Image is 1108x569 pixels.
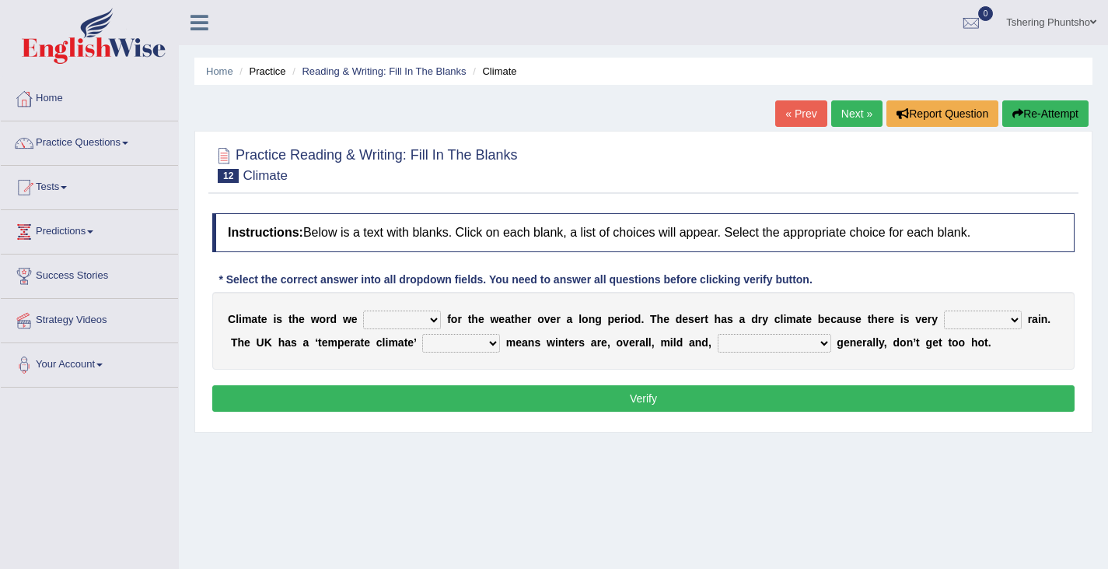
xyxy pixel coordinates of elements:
[893,336,900,349] b: d
[568,336,575,349] b: e
[708,336,711,349] b: ,
[534,336,540,349] b: s
[228,226,303,239] b: Instructions:
[273,313,276,325] b: i
[407,336,414,349] b: e
[689,336,695,349] b: a
[582,313,589,325] b: o
[318,336,322,349] b: t
[786,313,795,325] b: m
[558,336,565,349] b: n
[878,313,884,325] b: e
[414,336,416,349] b: ’
[1,299,178,338] a: Strategy Videos
[886,100,998,127] button: Report Question
[774,313,781,325] b: c
[931,313,938,325] b: y
[218,169,239,183] span: 12
[364,336,370,349] b: e
[528,336,535,349] b: n
[673,336,676,349] b: l
[490,313,498,325] b: w
[299,313,305,325] b: e
[872,336,876,349] b: l
[695,336,702,349] b: n
[1032,313,1038,325] b: a
[264,336,272,349] b: K
[330,313,337,325] b: d
[916,336,920,349] b: t
[206,65,233,77] a: Home
[251,313,257,325] b: a
[608,313,615,325] b: p
[783,313,786,325] b: i
[471,313,478,325] b: h
[781,313,784,325] b: l
[648,336,652,349] b: l
[907,336,914,349] b: n
[555,336,558,349] b: i
[1038,313,1041,325] b: i
[676,313,683,325] b: d
[447,313,451,325] b: f
[849,313,855,325] b: s
[326,313,330,325] b: r
[670,336,673,349] b: i
[578,336,585,349] b: s
[315,336,318,349] b: ‘
[376,336,383,349] b: c
[212,385,1075,412] button: Verify
[527,313,531,325] b: r
[921,313,928,325] b: e
[617,336,624,349] b: o
[244,336,250,349] b: e
[537,313,544,325] b: o
[1,77,178,116] a: Home
[1,210,178,249] a: Predictions
[660,336,669,349] b: m
[257,313,261,325] b: t
[350,336,354,349] b: r
[468,313,472,325] b: t
[343,313,351,325] b: w
[867,336,873,349] b: a
[344,336,351,349] b: e
[522,336,528,349] b: a
[236,313,239,325] b: l
[855,313,862,325] b: e
[688,313,694,325] b: s
[900,336,907,349] b: o
[237,336,244,349] b: h
[328,336,337,349] b: m
[884,336,887,349] b: ,
[888,313,894,325] b: e
[320,313,327,325] b: o
[556,313,560,325] b: r
[635,336,639,349] b: r
[984,336,988,349] b: t
[694,313,701,325] b: e
[623,336,629,349] b: v
[228,313,236,325] b: C
[721,313,727,325] b: a
[243,168,288,183] small: Climate
[1028,313,1032,325] b: r
[704,313,708,325] b: t
[904,313,910,325] b: s
[818,313,825,325] b: b
[302,65,466,77] a: Reading & Writing: Fill In The Blanks
[627,313,634,325] b: o
[1,255,178,293] a: Success Stories
[751,313,758,325] b: d
[806,313,812,325] b: e
[591,336,597,349] b: a
[547,336,555,349] b: w
[701,313,704,325] b: r
[276,313,282,325] b: s
[1047,313,1050,325] b: .
[837,313,843,325] b: a
[727,313,733,325] b: s
[837,336,844,349] b: g
[355,336,361,349] b: a
[212,144,518,183] h2: Practice Reading & Writing: Fill In The Blanks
